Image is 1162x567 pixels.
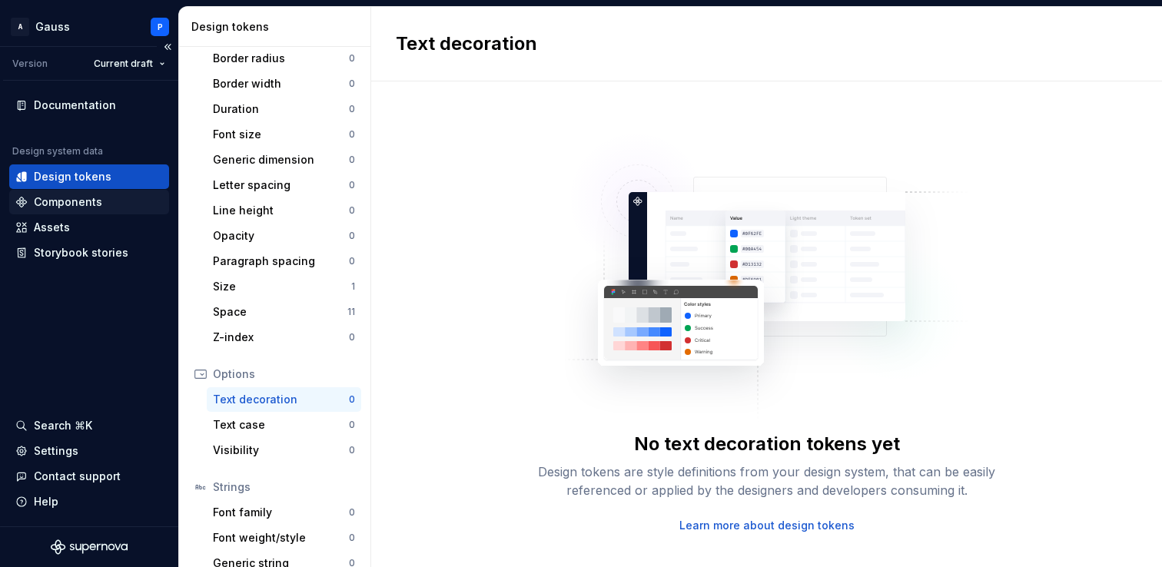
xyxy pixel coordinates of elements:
[213,228,349,244] div: Opacity
[35,19,70,35] div: Gauss
[9,413,169,438] button: Search ⌘K
[11,18,29,36] div: A
[207,97,361,121] a: Duration0
[349,255,355,267] div: 0
[634,432,900,456] div: No text decoration tokens yet
[213,304,347,320] div: Space
[34,418,92,433] div: Search ⌘K
[213,479,355,495] div: Strings
[213,254,349,269] div: Paragraph spacing
[51,539,128,555] svg: Supernova Logo
[351,280,355,293] div: 1
[207,224,361,248] a: Opacity0
[207,500,361,525] a: Font family0
[349,52,355,65] div: 0
[349,128,355,141] div: 0
[207,300,361,324] a: Space11
[679,518,855,533] a: Learn more about design tokens
[349,444,355,456] div: 0
[207,274,361,299] a: Size1
[213,76,349,91] div: Border width
[396,31,537,56] h2: Text decoration
[207,71,361,96] a: Border width0
[213,127,349,142] div: Font size
[521,463,1013,499] div: Design tokens are style definitions from your design system, that can be easily referenced or app...
[207,122,361,147] a: Font size0
[207,198,361,223] a: Line height0
[207,387,361,412] a: Text decoration0
[213,392,349,407] div: Text decoration
[207,413,361,437] a: Text case0
[9,215,169,240] a: Assets
[349,78,355,90] div: 0
[191,19,364,35] div: Design tokens
[94,58,153,70] span: Current draft
[207,249,361,274] a: Paragraph spacing0
[9,439,169,463] a: Settings
[213,366,355,382] div: Options
[12,145,103,157] div: Design system data
[213,203,349,218] div: Line height
[349,204,355,217] div: 0
[9,164,169,189] a: Design tokens
[207,438,361,463] a: Visibility0
[349,419,355,431] div: 0
[207,325,361,350] a: Z-index0
[213,330,349,345] div: Z-index
[157,36,178,58] button: Collapse sidebar
[349,532,355,544] div: 0
[9,464,169,489] button: Contact support
[213,530,349,545] div: Font weight/style
[34,494,58,509] div: Help
[207,526,361,550] a: Font weight/style0
[34,220,70,235] div: Assets
[213,177,349,193] div: Letter spacing
[349,331,355,343] div: 0
[349,103,355,115] div: 0
[34,443,78,459] div: Settings
[3,10,175,43] button: AGaussP
[34,98,116,113] div: Documentation
[213,443,349,458] div: Visibility
[87,53,172,75] button: Current draft
[207,173,361,197] a: Letter spacing0
[34,469,121,484] div: Contact support
[213,505,349,520] div: Font family
[349,230,355,242] div: 0
[158,21,163,33] div: P
[34,245,128,260] div: Storybook stories
[207,46,361,71] a: Border radius0
[213,152,349,167] div: Generic dimension
[9,240,169,265] a: Storybook stories
[12,58,48,70] div: Version
[213,417,349,433] div: Text case
[213,101,349,117] div: Duration
[213,279,351,294] div: Size
[9,93,169,118] a: Documentation
[349,154,355,166] div: 0
[213,51,349,66] div: Border radius
[349,506,355,519] div: 0
[34,194,102,210] div: Components
[9,489,169,514] button: Help
[207,148,361,172] a: Generic dimension0
[349,179,355,191] div: 0
[34,169,111,184] div: Design tokens
[347,306,355,318] div: 11
[9,190,169,214] a: Components
[349,393,355,406] div: 0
